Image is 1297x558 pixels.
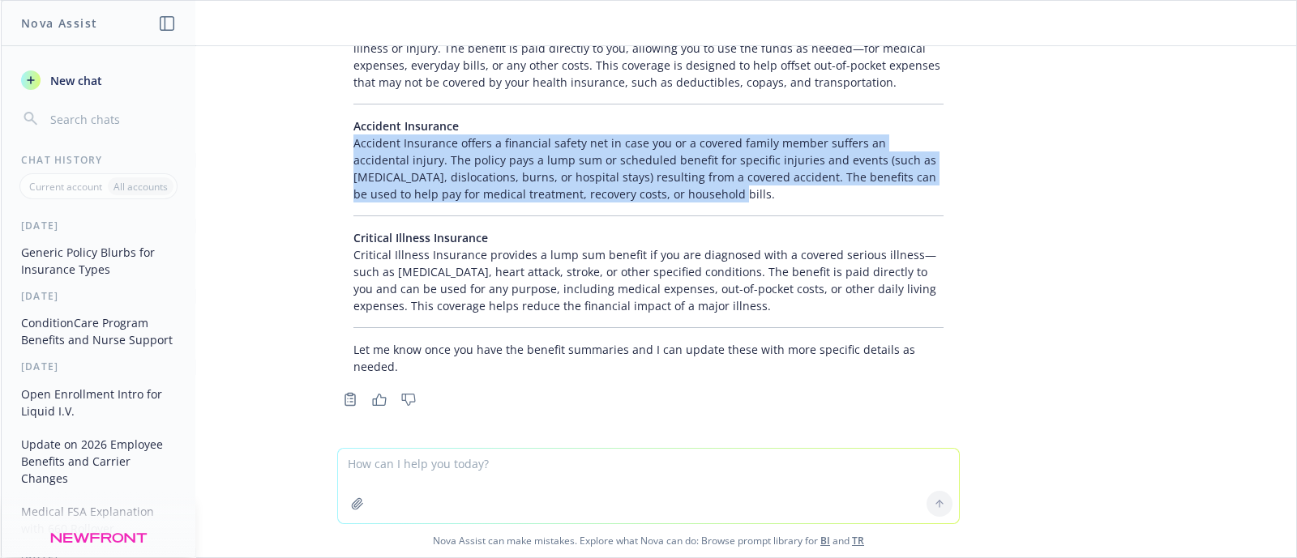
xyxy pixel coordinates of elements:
p: All accounts [113,180,168,194]
button: Thumbs down [396,388,422,411]
span: New chat [47,72,102,89]
button: Open Enrollment Intro for Liquid I.V. [15,381,182,424]
span: Nova Assist can make mistakes. Explore what Nova can do: Browse prompt library for and [7,524,1290,557]
div: Chat History [2,153,195,167]
svg: Copy to clipboard [343,392,357,407]
button: ConditionCare Program Benefits and Nurse Support [15,309,182,353]
h1: Nova Assist [21,15,97,32]
p: Critical Illness Insurance provides a lump sum benefit if you are diagnosed with a covered seriou... [353,229,944,314]
div: [DATE] [2,219,195,232]
button: Generic Policy Blurbs for Insurance Types [15,239,182,283]
span: Accident Insurance [353,118,459,134]
div: [DATE] [2,289,195,303]
p: Let me know once you have the benefit summaries and I can update these with more specific details... [353,341,944,375]
p: Hospital Indemnity Insurance provides a cash benefit when you are admitted to a hospital due to a... [353,6,944,91]
button: Update on 2026 Employee Benefits and Carrier Changes [15,431,182,492]
span: Critical Illness Insurance [353,230,488,245]
p: Accident Insurance offers a financial safety net in case you or a covered family member suffers a... [353,117,944,202]
a: TR [852,534,864,547]
a: BI [820,534,830,547]
button: Medical FSA Explanation with 660 Rollover [15,498,182,542]
div: [DATE] [2,360,195,373]
button: New chat [15,66,182,95]
p: Current account [29,180,102,194]
input: Search chats [47,108,176,130]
